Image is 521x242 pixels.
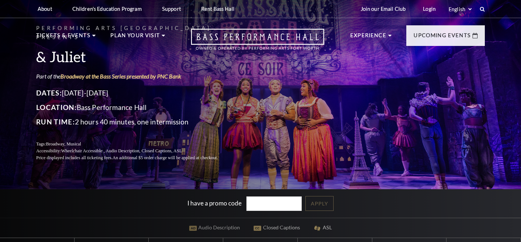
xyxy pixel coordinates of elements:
p: Accessibility: [36,148,235,154]
p: Children's Education Program [72,6,142,12]
p: Bass Performance Hall [36,102,235,113]
p: Part of the [36,72,235,80]
p: About [38,6,52,12]
p: Upcoming Events [414,31,471,44]
p: Plan Your Visit [110,31,160,44]
span: An additional $5 order charge will be applied at checkout. [113,155,218,160]
span: Dates: [36,89,62,97]
label: I have a promo code [187,199,242,207]
p: Rent Bass Hall [201,6,234,12]
a: Broadway at the Bass Series presented by PNC Bank [60,73,181,80]
p: Support [162,6,181,12]
span: Run Time: [36,118,75,126]
select: Select: [447,6,473,13]
p: [DATE]-[DATE] [36,87,235,99]
p: 2 hours 40 minutes, one intermission [36,116,235,128]
span: Wheelchair Accessible , Audio Description, Closed Captions, ASL [61,148,182,153]
p: Price displayed includes all ticketing fees. [36,154,235,161]
p: Experience [350,31,386,44]
p: Tickets & Events [36,31,90,44]
p: Tags: [36,141,235,148]
span: Location: [36,103,77,111]
span: Broadway, Musical [46,141,81,147]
